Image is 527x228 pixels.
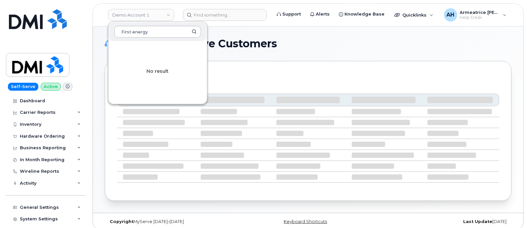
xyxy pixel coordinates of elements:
a: Keyboard Shortcuts [284,219,327,224]
div: No result [108,42,207,101]
strong: Copyright [110,219,134,224]
div: [DATE] [376,219,511,224]
input: Search [114,26,201,38]
div: MyServe [DATE]–[DATE] [105,219,240,224]
strong: Last Update [463,219,492,224]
